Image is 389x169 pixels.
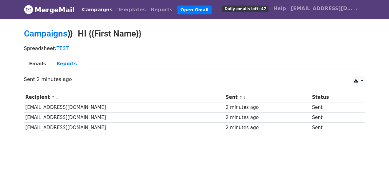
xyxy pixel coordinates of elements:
[51,58,82,70] a: Reports
[288,2,360,17] a: [EMAIL_ADDRESS][DOMAIN_NAME]
[24,5,33,14] img: MergeMail logo
[311,113,358,123] td: Sent
[243,95,247,100] a: ↓
[239,95,243,100] a: ↑
[24,76,365,83] p: Sent 2 minutes ago
[226,114,309,121] div: 2 minutes ago
[24,45,365,52] p: Spreadsheet:
[311,123,358,133] td: Sent
[24,123,224,133] td: [EMAIL_ADDRESS][DOMAIN_NAME]
[57,45,69,51] a: TEST
[148,4,175,16] a: Reports
[24,3,75,16] a: MergeMail
[51,95,55,100] a: ↑
[115,4,148,16] a: Templates
[226,124,309,131] div: 2 minutes ago
[226,104,309,111] div: 2 minutes ago
[24,102,224,113] td: [EMAIL_ADDRESS][DOMAIN_NAME]
[220,2,271,15] a: Daily emails left: 47
[55,95,59,100] a: ↓
[24,29,67,39] a: Campaigns
[24,58,51,70] a: Emails
[80,4,115,16] a: Campaigns
[222,6,268,12] span: Daily emails left: 47
[311,102,358,113] td: Sent
[24,113,224,123] td: [EMAIL_ADDRESS][DOMAIN_NAME]
[24,29,365,39] h2: ⟫ HI {{First Name}}
[177,6,212,14] a: Open Gmail
[291,5,352,12] span: [EMAIL_ADDRESS][DOMAIN_NAME]
[24,92,224,102] th: Recipient
[224,92,311,102] th: Sent
[271,2,288,15] a: Help
[311,92,358,102] th: Status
